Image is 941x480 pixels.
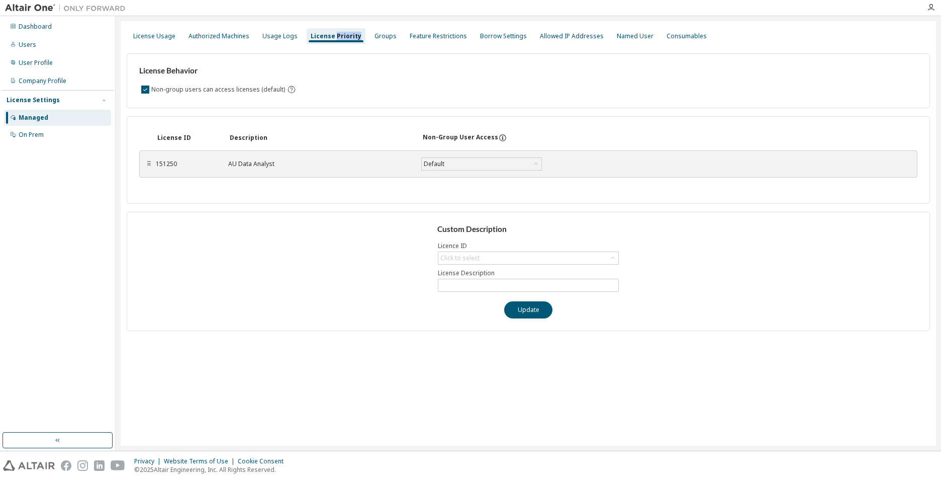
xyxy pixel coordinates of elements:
img: facebook.svg [61,460,71,471]
img: youtube.svg [111,460,125,471]
label: Licence ID [438,242,619,250]
div: Groups [374,32,397,40]
div: License Settings [7,96,60,104]
div: Dashboard [19,23,52,31]
div: Click to select [440,254,480,262]
div: Website Terms of Use [164,457,238,465]
div: Authorized Machines [189,32,249,40]
div: User Profile [19,59,53,67]
div: Default [422,158,541,170]
div: ⠿ [146,160,152,168]
h3: Custom Description [437,224,620,234]
div: Non-Group User Access [423,133,498,142]
img: linkedin.svg [94,460,105,471]
div: Description [230,134,411,142]
label: Non-group users can access licenses (default) [151,84,287,96]
div: Managed [19,114,48,122]
div: Borrow Settings [480,32,527,40]
div: Named User [617,32,653,40]
div: Privacy [134,457,164,465]
div: Default [422,158,446,170]
img: altair_logo.svg [3,460,55,471]
div: Feature Restrictions [410,32,467,40]
div: License Priority [311,32,361,40]
label: License Description [438,269,619,277]
div: Users [19,41,36,49]
p: © 2025 Altair Engineering, Inc. All Rights Reserved. [134,465,290,474]
img: instagram.svg [77,460,88,471]
div: Company Profile [19,77,66,85]
div: License Usage [133,32,175,40]
div: Cookie Consent [238,457,290,465]
div: AU Data Analyst [228,160,409,168]
div: 151250 [156,160,216,168]
div: Consumables [667,32,707,40]
h3: License Behavior [139,66,295,76]
svg: By default any user not assigned to any group can access any license. Turn this setting off to di... [287,85,296,94]
div: License ID [157,134,218,142]
div: On Prem [19,131,44,139]
img: Altair One [5,3,131,13]
div: Click to select [438,252,618,264]
div: Usage Logs [262,32,298,40]
button: Update [504,301,552,318]
div: Allowed IP Addresses [540,32,604,40]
